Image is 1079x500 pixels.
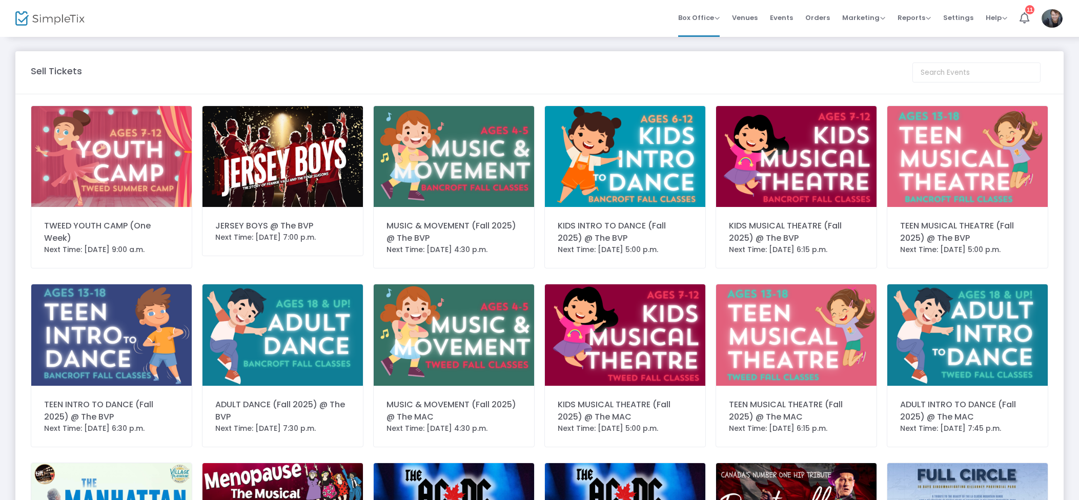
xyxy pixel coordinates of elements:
img: 63890696929344861221.png [31,284,192,385]
span: Orders [805,5,830,31]
div: Next Time: [DATE] 4:30 p.m. [386,244,521,255]
div: KIDS INTRO TO DANCE (Fall 2025) @ The BVP [558,220,693,244]
div: Next Time: [DATE] 5:00 p.m. [558,423,693,434]
img: 63890698826407377217.png [374,106,534,207]
span: Help [986,13,1007,23]
div: Next Time: [DATE] 6:30 p.m. [44,423,179,434]
m-panel-title: Sell Tickets [31,64,82,78]
div: TWEED YOUTH CAMP (One Week) [44,220,179,244]
div: TEEN INTRO TO DANCE (Fall 2025) @ The BVP [44,399,179,423]
img: 6387205538855590882025SeasonGraphics-2.png [202,106,363,207]
div: Next Time: [DATE] 6:15 p.m. [729,423,864,434]
img: 63890691619221785824.png [545,284,705,385]
img: 63875005041076159614.png [31,106,192,207]
img: 63890691181093781025.png [716,284,877,385]
div: 11 [1025,5,1034,14]
div: Next Time: [DATE] 7:45 p.m. [900,423,1035,434]
div: ADULT INTRO TO DANCE (Fall 2025) @ The MAC [900,399,1035,423]
div: Next Time: [DATE] 7:00 p.m. [215,232,350,243]
div: MUSIC & MOVEMENT (Fall 2025) @ The BVP [386,220,521,244]
img: 63890698552596428618.png [545,106,705,207]
div: TEEN MUSICAL THEATRE (Fall 2025) @ The MAC [729,399,864,423]
div: Next Time: [DATE] 6:15 p.m. [729,244,864,255]
span: Marketing [842,13,885,23]
div: MUSIC & MOVEMENT (Fall 2025) @ The MAC [386,399,521,423]
span: Venues [732,5,758,31]
span: Box Office [678,13,720,23]
div: TEEN MUSICAL THEATRE (Fall 2025) @ The BVP [900,220,1035,244]
div: Next Time: [DATE] 9:00 a.m. [44,244,179,255]
div: Next Time: [DATE] 5:00 p.m. [558,244,693,255]
span: Settings [943,5,973,31]
span: Events [770,5,793,31]
div: KIDS MUSICAL THEATRE (Fall 2025) @ The MAC [558,399,693,423]
span: Reports [898,13,931,23]
div: ADULT DANCE (Fall 2025) @ The BVP [215,399,350,423]
img: 63890692639670050723.png [374,284,534,385]
img: 63890697455911094720.png [887,106,1048,207]
input: Search Events [912,62,1041,82]
img: 63890696213075266222.png [202,284,363,385]
div: Next Time: [DATE] 7:30 p.m. [215,423,350,434]
div: KIDS MUSICAL THEATRE (Fall 2025) @ The BVP [729,220,864,244]
img: 638906309859119656YoungCoGraphics.png [887,284,1048,385]
img: 63890698059024343919.png [716,106,877,207]
div: Next Time: [DATE] 5:00 p.m. [900,244,1035,255]
div: Next Time: [DATE] 4:30 p.m. [386,423,521,434]
div: JERSEY BOYS @ The BVP [215,220,350,232]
